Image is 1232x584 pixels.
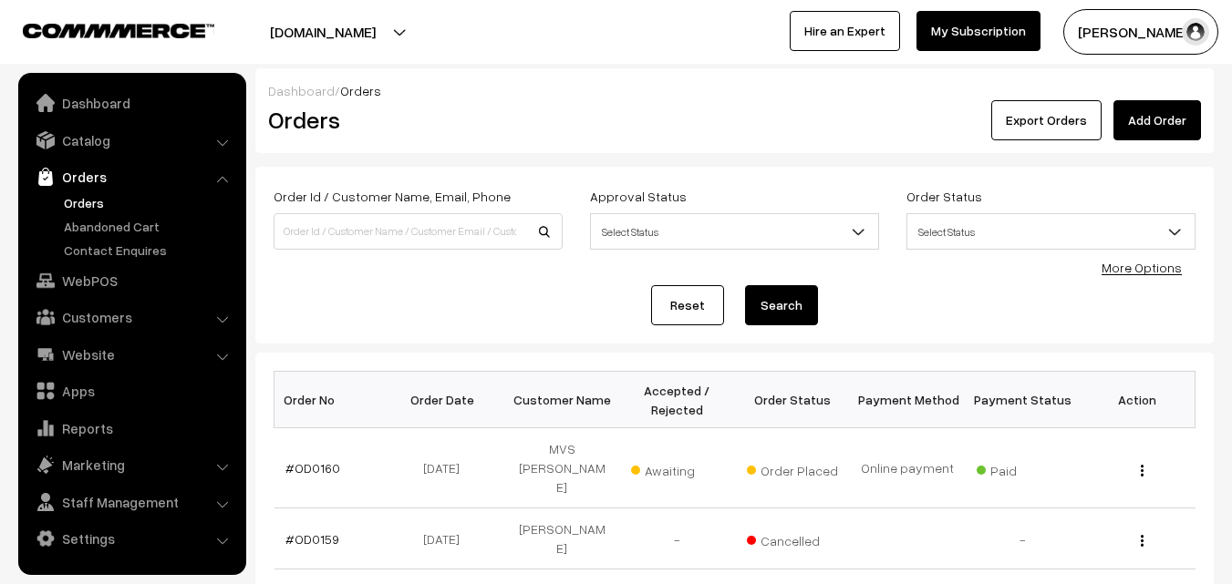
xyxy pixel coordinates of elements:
a: Customers [23,301,240,333]
a: Contact Enquires [59,241,240,260]
label: Order Status [906,187,982,206]
span: Select Status [591,216,878,248]
th: Customer Name [504,372,619,428]
input: Order Id / Customer Name / Customer Email / Customer Phone [274,213,563,250]
a: Abandoned Cart [59,217,240,236]
span: Select Status [590,213,879,250]
a: Apps [23,374,240,407]
a: Reports [23,412,240,445]
span: Paid [977,456,1068,480]
a: Orders [59,193,240,212]
button: [PERSON_NAME] [1063,9,1218,55]
button: Export Orders [991,100,1102,140]
a: Dashboard [268,83,335,98]
td: [PERSON_NAME] [504,508,619,569]
span: Cancelled [747,527,838,550]
th: Accepted / Rejected [619,372,734,428]
a: My Subscription [916,11,1040,51]
a: Marketing [23,448,240,481]
a: Settings [23,522,240,555]
td: [DATE] [389,428,504,508]
h2: Orders [268,106,561,134]
label: Approval Status [590,187,687,206]
a: Reset [651,285,724,325]
label: Order Id / Customer Name, Email, Phone [274,187,511,206]
th: Order No [274,372,389,428]
td: Online payment [850,428,965,508]
div: / [268,81,1201,100]
img: Menu [1141,535,1144,547]
a: Hire an Expert [790,11,900,51]
td: [DATE] [389,508,504,569]
a: Add Order [1113,100,1201,140]
a: Dashboard [23,87,240,119]
a: More Options [1102,260,1182,275]
span: Order Placed [747,456,838,480]
td: - [619,508,734,569]
th: Order Status [735,372,850,428]
img: user [1182,18,1209,46]
td: - [965,508,1080,569]
td: MVS [PERSON_NAME] [504,428,619,508]
button: [DOMAIN_NAME] [206,9,440,55]
th: Action [1080,372,1195,428]
th: Payment Status [965,372,1080,428]
a: #OD0159 [285,531,339,547]
button: Search [745,285,818,325]
img: Menu [1141,465,1144,476]
th: Payment Method [850,372,965,428]
th: Order Date [389,372,504,428]
span: Select Status [907,216,1195,248]
a: Orders [23,160,240,193]
span: Select Status [906,213,1196,250]
a: #OD0160 [285,460,340,476]
span: Awaiting [631,456,722,480]
a: WebPOS [23,264,240,297]
img: COMMMERCE [23,24,214,37]
span: Orders [340,83,381,98]
a: Catalog [23,124,240,157]
a: COMMMERCE [23,18,182,40]
a: Staff Management [23,486,240,518]
a: Website [23,338,240,371]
